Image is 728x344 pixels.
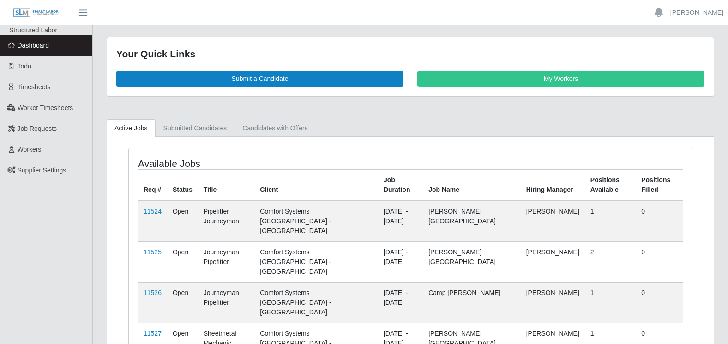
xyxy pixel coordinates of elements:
td: Camp [PERSON_NAME] [423,282,521,323]
td: Open [167,241,198,282]
td: Open [167,201,198,242]
span: Structured Labor [9,26,57,34]
h4: Available Jobs [138,158,357,169]
th: Req # [138,169,167,201]
div: Your Quick Links [116,47,704,61]
td: Journeyman Pipefitter [198,282,255,323]
th: Status [167,169,198,201]
td: 2 [585,241,636,282]
span: Supplier Settings [18,166,66,174]
span: Todo [18,62,31,70]
a: Submit a Candidate [116,71,403,87]
td: 0 [636,201,683,242]
td: [DATE] - [DATE] [378,241,423,282]
a: 11527 [144,330,162,337]
a: Submitted Candidates [156,119,235,137]
td: Open [167,282,198,323]
th: Positions Available [585,169,636,201]
th: Title [198,169,255,201]
td: 1 [585,282,636,323]
td: 0 [636,282,683,323]
td: [DATE] - [DATE] [378,282,423,323]
td: 1 [585,201,636,242]
a: 11524 [144,208,162,215]
a: Active Jobs [107,119,156,137]
th: Job Duration [378,169,423,201]
td: Comfort Systems [GEOGRAPHIC_DATA] - [GEOGRAPHIC_DATA] [254,282,378,323]
td: Comfort Systems [GEOGRAPHIC_DATA] - [GEOGRAPHIC_DATA] [254,201,378,242]
td: [PERSON_NAME] [521,241,585,282]
span: Job Requests [18,125,57,132]
a: 11526 [144,289,162,296]
a: 11525 [144,248,162,256]
a: Candidates with Offers [235,119,315,137]
td: Pipefitter Journeyman [198,201,255,242]
span: Dashboard [18,42,49,49]
td: Journeyman Pipefitter [198,241,255,282]
td: [PERSON_NAME][GEOGRAPHIC_DATA] [423,201,521,242]
a: My Workers [417,71,704,87]
td: 0 [636,241,683,282]
span: Timesheets [18,83,51,91]
td: [PERSON_NAME][GEOGRAPHIC_DATA] [423,241,521,282]
td: [DATE] - [DATE] [378,201,423,242]
span: Worker Timesheets [18,104,73,111]
a: [PERSON_NAME] [670,8,723,18]
th: Client [254,169,378,201]
th: Job Name [423,169,521,201]
th: Hiring Manager [521,169,585,201]
td: [PERSON_NAME] [521,201,585,242]
th: Positions Filled [636,169,683,201]
img: SLM Logo [13,8,59,18]
td: Comfort Systems [GEOGRAPHIC_DATA] - [GEOGRAPHIC_DATA] [254,241,378,282]
td: [PERSON_NAME] [521,282,585,323]
span: Workers [18,146,42,153]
